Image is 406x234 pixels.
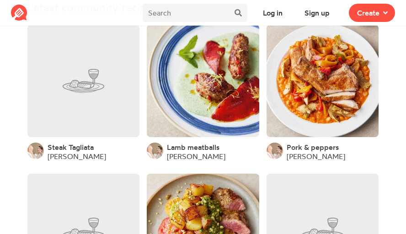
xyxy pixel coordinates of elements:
button: Log in [255,4,291,22]
a: Lamb meatballs [167,143,219,152]
button: Sign up [296,4,338,22]
a: [PERSON_NAME] [287,152,345,161]
img: User's avatar [27,143,44,159]
a: [PERSON_NAME] [48,152,106,161]
input: Search [143,4,229,22]
a: [PERSON_NAME] [167,152,225,161]
span: Create [357,7,379,18]
button: Create [349,4,395,22]
a: Steak Tagliata [48,143,94,152]
img: User's avatar [147,143,163,159]
img: User's avatar [267,143,283,159]
a: Pork & peppers [287,143,339,152]
img: Reciplate [11,5,27,21]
